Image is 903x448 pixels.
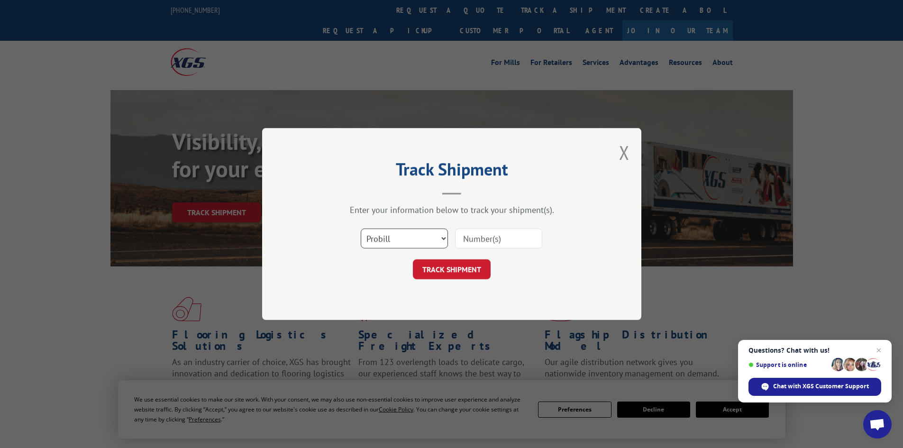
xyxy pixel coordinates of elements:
[748,378,881,396] div: Chat with XGS Customer Support
[873,345,885,356] span: Close chat
[310,163,594,181] h2: Track Shipment
[773,382,869,391] span: Chat with XGS Customer Support
[413,259,491,279] button: TRACK SHIPMENT
[619,140,629,165] button: Close modal
[863,410,892,439] div: Open chat
[455,229,542,248] input: Number(s)
[748,347,881,354] span: Questions? Chat with us!
[310,204,594,215] div: Enter your information below to track your shipment(s).
[748,361,828,368] span: Support is online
